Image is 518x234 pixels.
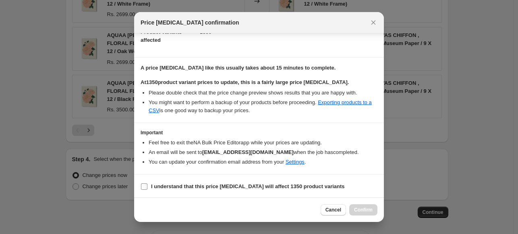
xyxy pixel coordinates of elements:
[141,129,377,136] h3: Important
[149,99,372,113] a: Exporting products to a CSV
[141,79,349,85] b: At 1350 product variant prices to update, this is a fairly large price [MEDICAL_DATA].
[149,139,377,147] li: Feel free to exit the NA Bulk Price Editor app while your prices are updating.
[149,158,377,166] li: You can update your confirmation email address from your .
[149,148,377,156] li: An email will be sent to when the job has completed .
[286,159,305,165] a: Settings
[202,149,294,155] b: [EMAIL_ADDRESS][DOMAIN_NAME]
[321,204,346,216] button: Cancel
[368,17,379,28] button: Close
[151,183,345,189] b: I understand that this price [MEDICAL_DATA] will affect 1350 product variants
[141,18,239,27] span: Price [MEDICAL_DATA] confirmation
[149,99,377,115] li: You might want to perform a backup of your products before proceeding. is one good way to backup ...
[141,65,336,71] b: A price [MEDICAL_DATA] like this usually takes about 15 minutes to complete.
[149,89,377,97] li: Please double check that the price change preview shows results that you are happy with.
[325,207,341,213] span: Cancel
